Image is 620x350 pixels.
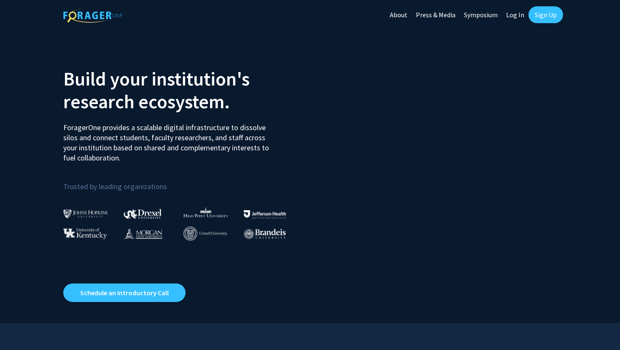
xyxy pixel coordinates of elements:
img: Cornell University [183,227,227,240]
h2: Build your institution's research ecosystem. [63,67,304,113]
img: University of Kentucky [63,228,107,239]
a: Opens in a new tab [63,283,186,302]
img: High Point University [183,207,228,217]
img: Brandeis University [244,229,286,239]
img: Drexel University [124,209,162,219]
img: Morgan State University [124,228,162,239]
img: Thomas Jefferson University [244,210,286,218]
p: ForagerOne provides a scalable digital infrastructure to dissolve silos and connect students, fac... [63,116,275,163]
p: Trusted by leading organizations [63,170,304,193]
img: Johns Hopkins University [63,209,108,218]
img: ForagerOne Logo [63,8,122,23]
a: Sign Up [528,6,563,23]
